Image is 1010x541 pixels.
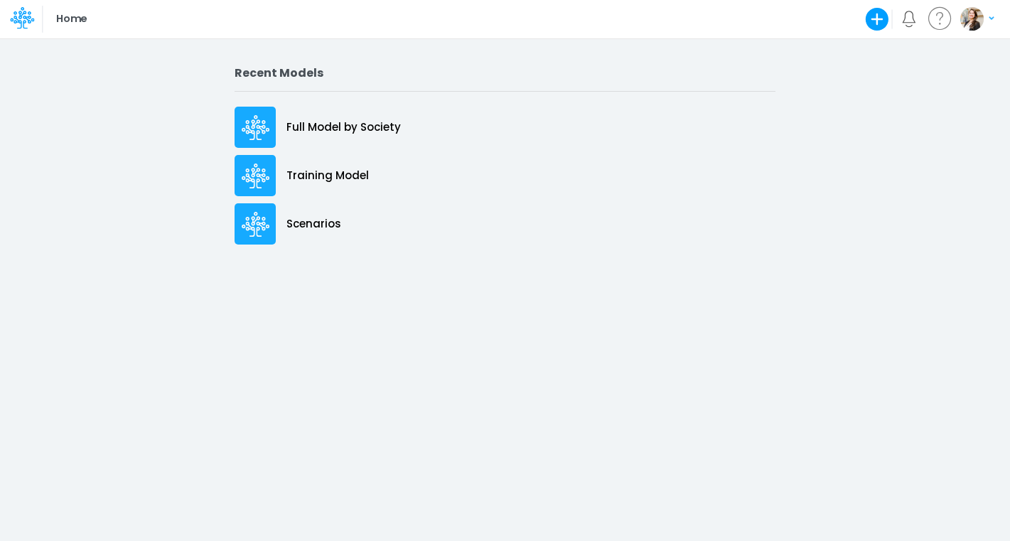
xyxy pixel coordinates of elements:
[235,103,775,151] a: Full Model by Society
[286,119,401,136] p: Full Model by Society
[901,11,917,27] a: Notifications
[56,11,87,27] p: Home
[286,168,369,184] p: Training Model
[286,216,341,232] p: Scenarios
[235,66,775,80] h2: Recent Models
[235,151,775,200] a: Training Model
[235,200,775,248] a: Scenarios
